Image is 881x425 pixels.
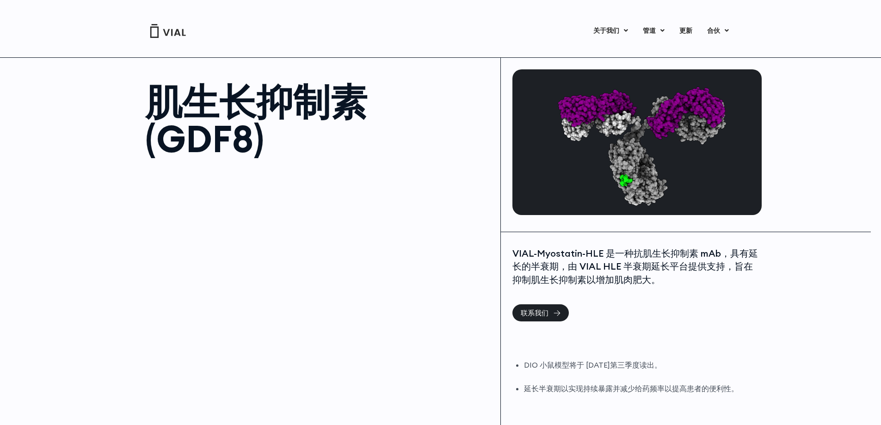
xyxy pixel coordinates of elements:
a: 合伙菜单切换 [700,23,736,39]
font: 关于我们 [593,26,619,35]
img: 小瓶标志 [149,24,186,38]
a: 更新 [672,23,699,39]
font: 延长半衰期以实现持续暴露并减少给药频率以提高患者的便利性。 [524,384,739,393]
font: 管道 [643,26,656,35]
a: 联系我们 [512,304,569,321]
font: 肌生长抑制素 (GDF8) [145,78,367,162]
a: 关于我们菜单切换 [586,23,635,39]
font: 合伙 [707,26,720,35]
a: 管道菜单切换 [635,23,672,39]
font: DIO 小鼠模型将于 [DATE]第三季度读出。 [524,360,662,370]
font: 更新 [679,26,692,35]
font: 联系我们 [521,308,548,317]
font: VIAL-Myostatin-HLE 是一种抗肌生长抑制素 mAb，具有延长的半衰期，由 VIAL HLE 半衰期延长平台提供支持，旨在抑制肌生长抑制素以增加肌肉肥大。 [512,247,758,285]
